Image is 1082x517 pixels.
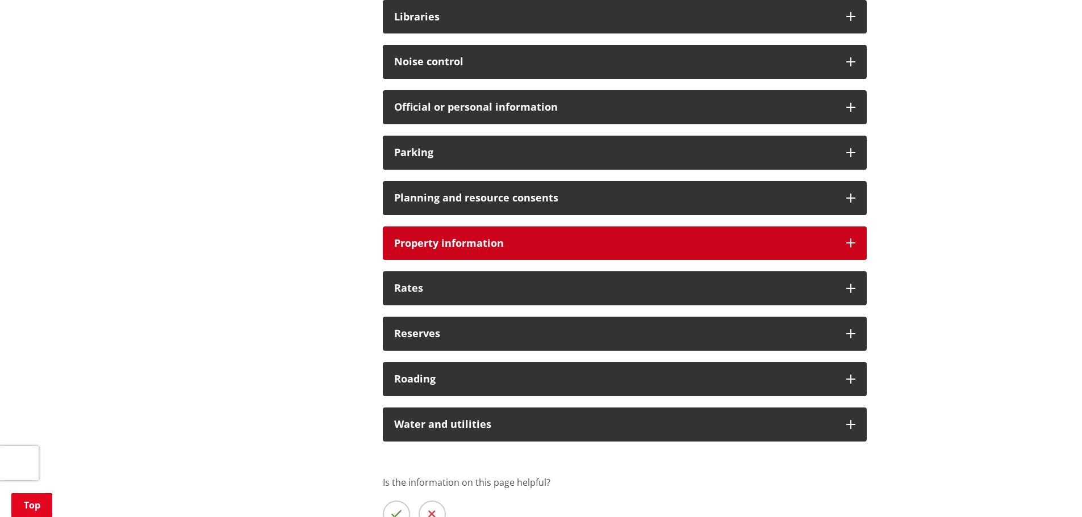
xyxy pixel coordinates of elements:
[394,419,835,430] h3: Water and utilities
[383,476,867,489] p: Is the information on this page helpful?
[394,373,835,385] h3: Roading
[394,283,835,294] h3: Rates
[1030,469,1071,510] iframe: Messenger Launcher
[394,11,835,23] h3: Libraries
[394,147,835,158] h3: Parking
[394,192,835,204] h3: Planning and resource consents
[394,238,835,249] h3: Property information
[11,493,52,517] a: Top
[394,102,835,113] h3: Official or personal information
[394,328,835,339] h3: Reserves
[394,56,835,68] h3: Noise control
